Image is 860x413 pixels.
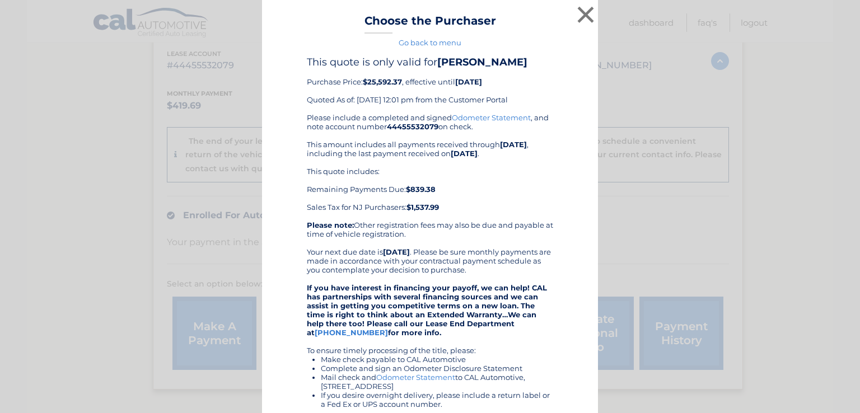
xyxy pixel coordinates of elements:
[455,77,482,86] b: [DATE]
[307,56,553,113] div: Purchase Price: , effective until Quoted As of: [DATE] 12:01 pm from the Customer Portal
[307,56,553,68] h4: This quote is only valid for
[406,203,439,212] b: $1,537.99
[452,113,531,122] a: Odometer Statement
[500,140,527,149] b: [DATE]
[451,149,478,158] b: [DATE]
[321,391,553,409] li: If you desire overnight delivery, please include a return label or a Fed Ex or UPS account number.
[315,328,388,337] a: [PHONE_NUMBER]
[363,77,402,86] b: $25,592.37
[387,122,438,131] b: 44455532079
[383,247,410,256] b: [DATE]
[307,283,547,337] strong: If you have interest in financing your payoff, we can help! CAL has partnerships with several fin...
[307,167,553,212] div: This quote includes: Remaining Payments Due: Sales Tax for NJ Purchasers:
[574,3,597,26] button: ×
[437,56,527,68] b: [PERSON_NAME]
[321,364,553,373] li: Complete and sign an Odometer Disclosure Statement
[307,220,354,229] b: Please note:
[376,373,455,382] a: Odometer Statement
[406,185,436,194] b: $839.38
[364,14,496,34] h3: Choose the Purchaser
[321,373,553,391] li: Mail check and to CAL Automotive, [STREET_ADDRESS]
[321,355,553,364] li: Make check payable to CAL Automotive
[399,38,461,47] a: Go back to menu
